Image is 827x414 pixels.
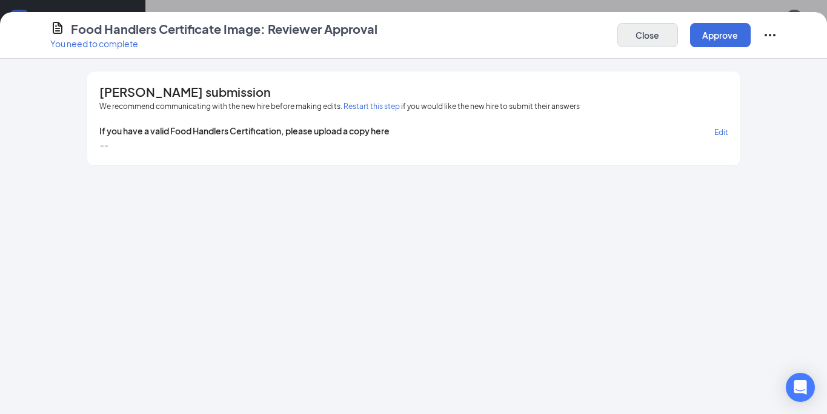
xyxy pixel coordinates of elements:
[763,28,777,42] svg: Ellipses
[71,21,377,38] h4: Food Handlers Certificate Image: Reviewer Approval
[99,86,271,98] span: [PERSON_NAME] submission
[99,125,390,139] span: If you have a valid Food Handlers Certification, please upload a copy here
[617,23,678,47] button: Close
[714,128,728,137] span: Edit
[50,38,377,50] p: You need to complete
[786,373,815,402] div: Open Intercom Messenger
[344,100,400,113] button: Restart this step
[50,21,65,35] svg: CustomFormIcon
[99,100,580,113] span: We recommend communicating with the new hire before making edits. if you would like the new hire ...
[99,139,108,151] span: --
[690,23,751,47] button: Approve
[714,125,728,139] button: Edit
